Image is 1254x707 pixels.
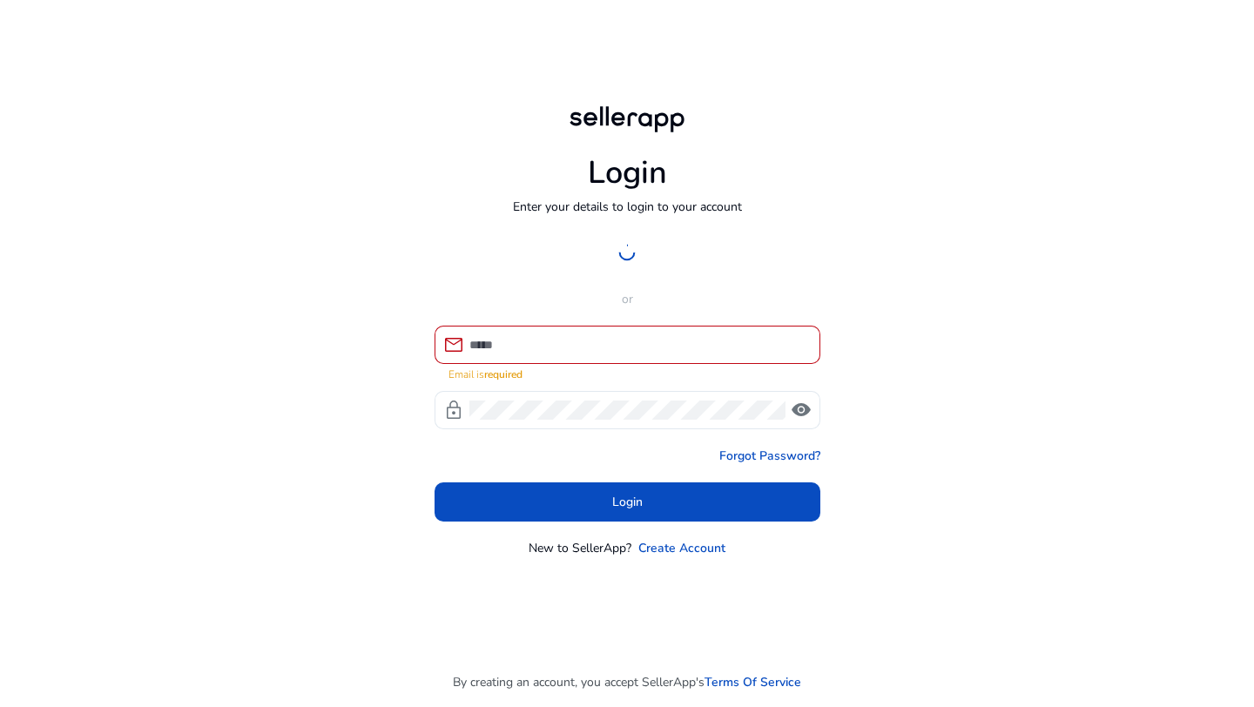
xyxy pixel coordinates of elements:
h1: Login [588,154,667,192]
span: visibility [791,400,812,421]
a: Terms Of Service [705,673,801,691]
strong: required [484,367,522,381]
p: New to SellerApp? [529,539,631,557]
a: Forgot Password? [719,447,820,465]
button: Login [435,482,820,522]
p: Enter your details to login to your account [513,198,742,216]
p: or [435,290,820,308]
a: Create Account [638,539,725,557]
span: mail [443,334,464,355]
span: lock [443,400,464,421]
mat-error: Email is [448,364,806,382]
span: Login [612,493,643,511]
